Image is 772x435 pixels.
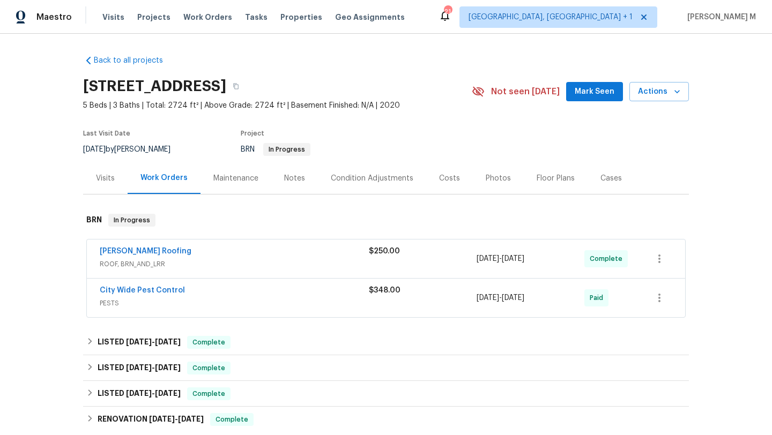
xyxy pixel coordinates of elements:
[83,143,183,156] div: by [PERSON_NAME]
[477,292,524,303] span: -
[241,130,264,137] span: Project
[629,82,689,102] button: Actions
[83,55,186,66] a: Back to all projects
[211,414,253,425] span: Complete
[102,12,124,22] span: Visits
[140,172,188,183] div: Work Orders
[369,287,400,294] span: $348.00
[100,247,191,255] a: [PERSON_NAME] Roofing
[83,130,130,137] span: Last Visit Date
[155,389,181,397] span: [DATE]
[226,77,246,96] button: Copy Address
[83,329,689,355] div: LISTED [DATE]-[DATE]Complete
[83,407,689,432] div: RENOVATION [DATE]-[DATE]Complete
[245,13,268,21] span: Tasks
[83,81,226,92] h2: [STREET_ADDRESS]
[96,173,115,184] div: Visits
[86,214,102,227] h6: BRN
[98,362,181,374] h6: LISTED
[477,253,524,264] span: -
[444,6,451,17] div: 21
[126,364,181,371] span: -
[188,337,229,348] span: Complete
[137,12,170,22] span: Projects
[155,338,181,346] span: [DATE]
[486,173,511,184] div: Photos
[126,338,152,346] span: [DATE]
[126,389,152,397] span: [DATE]
[83,355,689,381] div: LISTED [DATE]-[DATE]Complete
[590,292,607,303] span: Paid
[98,336,181,349] h6: LISTED
[83,381,689,407] div: LISTED [DATE]-[DATE]Complete
[100,287,185,294] a: City Wide Pest Control
[36,12,72,22] span: Maestro
[155,364,181,371] span: [DATE]
[178,415,204,423] span: [DATE]
[126,338,181,346] span: -
[183,12,232,22] span: Work Orders
[241,146,310,153] span: BRN
[100,259,369,269] span: ROOF, BRN_AND_LRR
[83,100,472,111] span: 5 Beds | 3 Baths | Total: 2724 ft² | Above Grade: 2724 ft² | Basement Finished: N/A | 2020
[502,294,524,302] span: [DATE]
[83,203,689,237] div: BRN In Progress
[590,253,627,264] span: Complete
[188,388,229,399] span: Complete
[477,255,499,262] span: [DATE]
[109,215,154,226] span: In Progress
[264,146,309,153] span: In Progress
[491,86,560,97] span: Not seen [DATE]
[213,173,258,184] div: Maintenance
[284,173,305,184] div: Notes
[280,12,322,22] span: Properties
[439,173,460,184] div: Costs
[100,298,369,309] span: PESTS
[126,389,181,397] span: -
[188,363,229,373] span: Complete
[331,173,413,184] div: Condition Adjustments
[369,247,400,255] span: $250.00
[683,12,756,22] span: [PERSON_NAME] M
[638,85,680,99] span: Actions
[477,294,499,302] span: [DATE]
[98,413,204,426] h6: RENOVATION
[83,146,106,153] span: [DATE]
[98,387,181,400] h6: LISTED
[566,82,623,102] button: Mark Seen
[335,12,405,22] span: Geo Assignments
[575,85,614,99] span: Mark Seen
[537,173,575,184] div: Floor Plans
[469,12,633,22] span: [GEOGRAPHIC_DATA], [GEOGRAPHIC_DATA] + 1
[149,415,204,423] span: -
[149,415,175,423] span: [DATE]
[126,364,152,371] span: [DATE]
[600,173,622,184] div: Cases
[502,255,524,262] span: [DATE]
